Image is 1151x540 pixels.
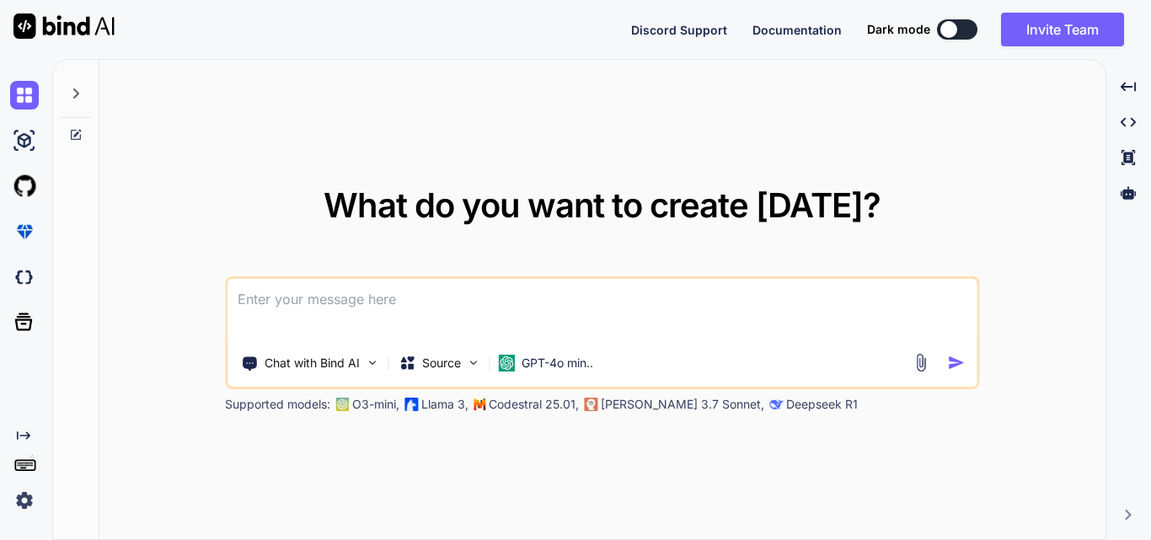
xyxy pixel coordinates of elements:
img: premium [10,217,39,246]
span: Discord Support [631,23,727,37]
img: attachment [911,353,930,372]
img: GPT-4 [335,398,349,411]
p: Chat with Bind AI [265,355,360,372]
img: githubLight [10,172,39,200]
button: Documentation [752,21,842,39]
p: GPT-4o min.. [522,355,593,372]
img: Pick Models [466,356,480,370]
img: claude [584,398,597,411]
img: settings [10,486,39,515]
img: chat [10,81,39,110]
p: Llama 3, [421,396,468,413]
img: ai-studio [10,126,39,155]
img: Llama2 [404,398,418,411]
span: Dark mode [867,21,930,38]
p: Supported models: [225,396,330,413]
p: Deepseek R1 [786,396,858,413]
img: claude [769,398,783,411]
span: What do you want to create [DATE]? [324,184,881,226]
img: icon [947,354,965,372]
img: GPT-4o mini [498,355,515,372]
img: Mistral-AI [474,398,485,410]
img: Bind AI [13,13,115,39]
img: darkCloudIdeIcon [10,263,39,291]
span: Documentation [752,23,842,37]
p: O3-mini, [352,396,399,413]
p: Codestral 25.01, [489,396,579,413]
button: Discord Support [631,21,727,39]
p: Source [422,355,461,372]
button: Invite Team [1001,13,1124,46]
p: [PERSON_NAME] 3.7 Sonnet, [601,396,764,413]
img: Pick Tools [365,356,379,370]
